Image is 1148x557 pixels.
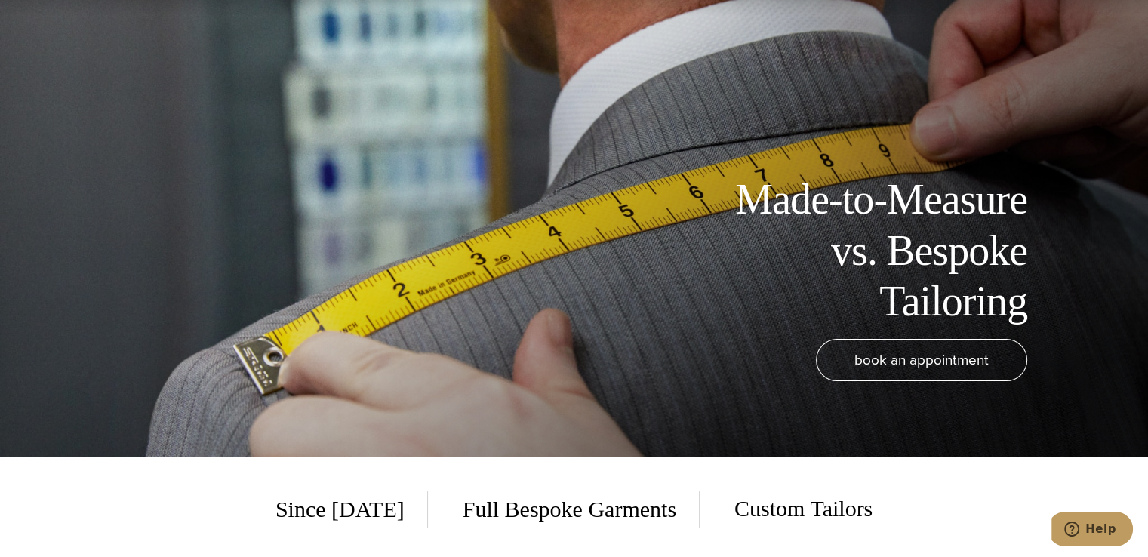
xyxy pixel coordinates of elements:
span: Full Bespoke Garments [440,491,700,528]
span: book an appointment [854,349,989,371]
h1: Made-to-Measure vs. Bespoke Tailoring [688,174,1027,327]
span: Custom Tailors [712,491,873,528]
span: Since [DATE] [275,491,428,528]
iframe: Opens a widget where you can chat to one of our agents [1051,512,1133,549]
a: book an appointment [816,339,1027,381]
